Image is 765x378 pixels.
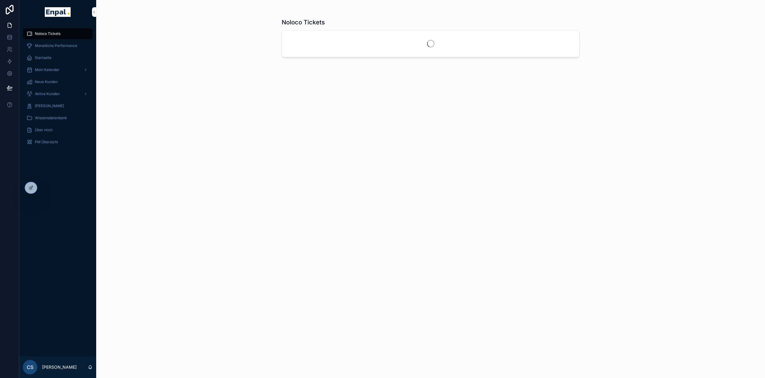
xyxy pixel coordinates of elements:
[23,64,93,75] a: Mein Kalender
[23,137,93,147] a: PM Übersicht
[45,7,70,17] img: App logo
[23,125,93,135] a: Über mich
[35,79,58,84] span: Neue Kunden
[35,140,58,144] span: PM Übersicht
[23,76,93,87] a: Neue Kunden
[35,104,64,108] span: [PERSON_NAME]
[23,40,93,51] a: Monatliche Performance
[35,55,51,60] span: Startseite
[35,128,53,132] span: Über mich
[23,28,93,39] a: Noloco Tickets
[42,364,77,370] p: [PERSON_NAME]
[35,43,77,48] span: Monatliche Performance
[35,91,60,96] span: Aktive Kunden
[27,364,33,371] span: CS
[23,113,93,123] a: Wissensdatenbank
[23,52,93,63] a: Startseite
[35,67,60,72] span: Mein Kalender
[282,18,325,26] h1: Noloco Tickets
[23,88,93,99] a: Aktive Kunden
[19,24,96,155] div: scrollable content
[23,101,93,111] a: [PERSON_NAME]
[35,116,67,120] span: Wissensdatenbank
[35,31,60,36] span: Noloco Tickets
